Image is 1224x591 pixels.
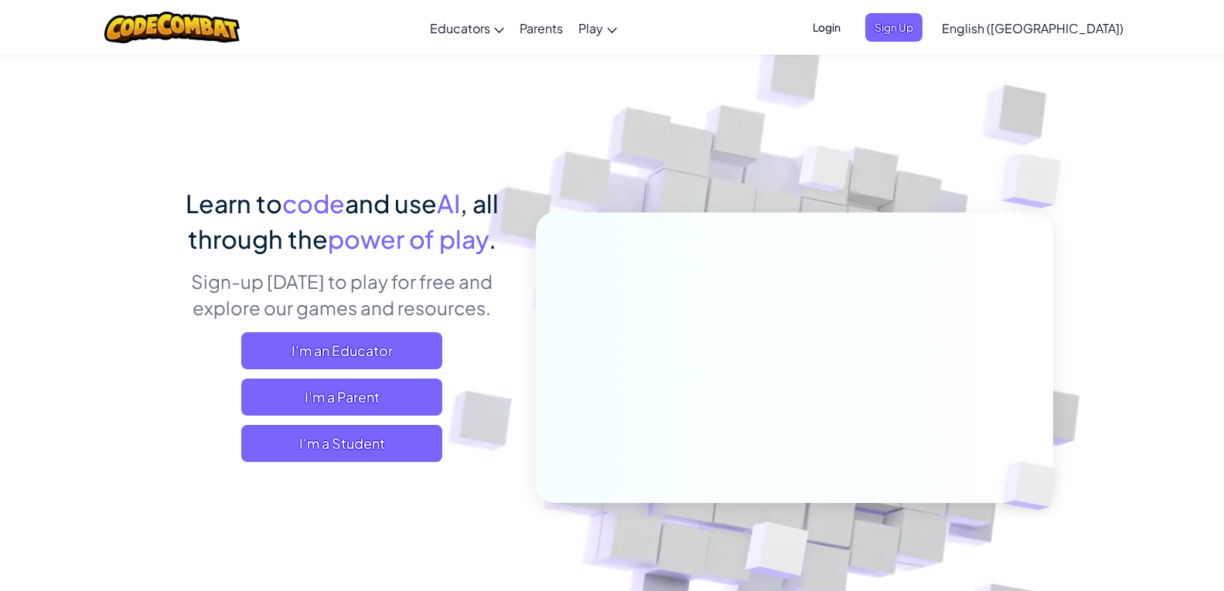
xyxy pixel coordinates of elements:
img: CodeCombat logo [104,12,240,43]
a: English ([GEOGRAPHIC_DATA]) [934,7,1131,49]
span: English ([GEOGRAPHIC_DATA]) [942,20,1123,36]
button: I'm a Student [241,425,442,462]
span: and use [345,188,437,219]
button: Sign Up [865,13,922,42]
span: AI [437,188,460,219]
button: Login [803,13,850,42]
a: Parents [512,7,571,49]
p: Sign-up [DATE] to play for free and explore our games and resources. [172,268,513,321]
img: Overlap cubes [970,116,1104,246]
span: Learn to [186,188,282,219]
span: Play [578,20,603,36]
a: I'm a Parent [241,379,442,416]
a: I'm an Educator [241,332,442,369]
img: Overlap cubes [977,430,1093,542]
span: power of play [328,223,489,254]
a: Play [571,7,625,49]
span: Educators [430,20,490,36]
img: Overlap cubes [769,115,881,230]
span: code [282,188,345,219]
span: . [489,223,496,254]
a: Educators [422,7,512,49]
